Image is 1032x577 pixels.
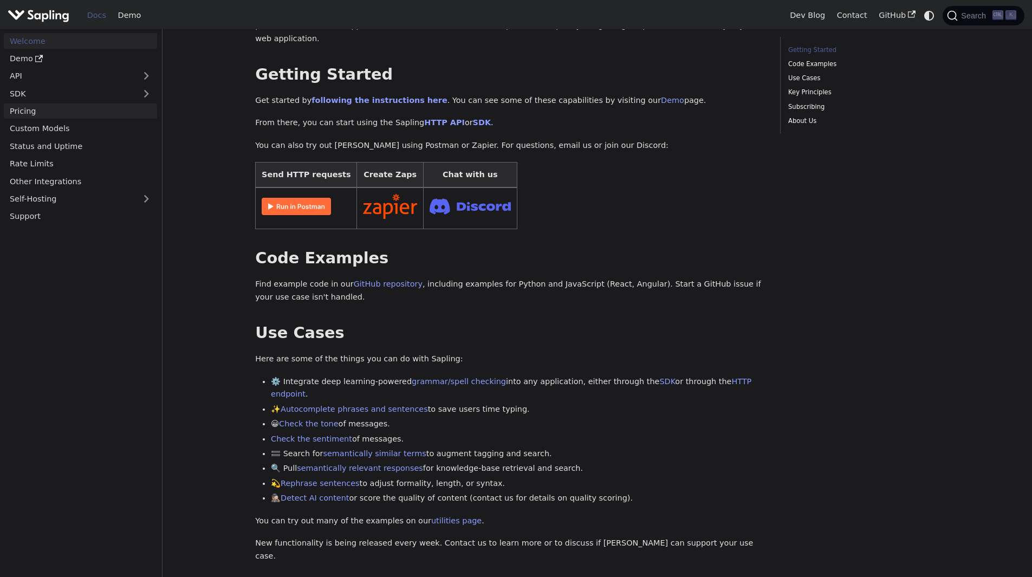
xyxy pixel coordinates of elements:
a: following the instructions here [311,96,447,105]
a: Welcome [4,33,157,49]
a: Rate Limits [4,156,157,172]
span: Search [958,11,992,20]
a: grammar/spell checking [412,377,506,386]
button: Expand sidebar category 'API' [135,68,157,84]
a: Key Principles [788,87,935,98]
img: Run in Postman [262,198,331,215]
th: Create Zaps [357,162,424,187]
p: Here are some of the things you can do with Sapling: [255,353,764,366]
a: Pricing [4,103,157,119]
p: From there, you can start using the Sapling or . [255,116,764,129]
a: Other Integrations [4,173,157,189]
p: Get started by . You can see some of these capabilities by visiting our page. [255,94,764,107]
a: utilities page [431,516,482,525]
button: Expand sidebar category 'SDK' [135,86,157,101]
p: You can try out many of the examples on our . [255,515,764,528]
h2: Use Cases [255,323,764,343]
a: SDK [4,86,135,101]
a: Subscribing [788,102,935,112]
a: Status and Uptime [4,138,157,154]
li: ⚙️ Integrate deep learning-powered into any application, either through the or through the . [271,375,764,401]
li: of messages. [271,433,764,446]
a: SDK [473,118,491,127]
a: Getting Started [788,45,935,55]
a: Use Cases [788,73,935,83]
a: Autocomplete phrases and sentences [281,405,428,413]
a: Rephrase sentences [281,479,359,488]
a: GitHub [873,7,921,24]
a: Code Examples [788,59,935,69]
p: Find example code in our , including examples for Python and JavaScript (React, Angular). Start a... [255,278,764,304]
p: You can also try out [PERSON_NAME] using Postman or Zapier. For questions, email us or join our D... [255,139,764,152]
li: 💫 to adjust formality, length, or syntax. [271,477,764,490]
a: Demo [4,51,157,67]
a: Check the sentiment [271,435,352,443]
a: Detect AI content [281,494,349,502]
a: Sapling.ai [8,8,73,23]
kbd: K [1005,10,1016,20]
a: Contact [831,7,873,24]
button: Switch between dark and light mode (currently system mode) [921,8,937,23]
img: Join Discord [430,195,511,217]
a: Demo [112,7,147,24]
a: Dev Blog [784,7,830,24]
a: semantically relevant responses [297,464,423,472]
a: GitHub repository [354,280,423,288]
a: About Us [788,116,935,126]
a: SDK [659,377,675,386]
a: API [4,68,135,84]
li: 🕵🏽‍♀️ or score the quality of content (contact us for details on quality scoring). [271,492,764,505]
img: Sapling.ai [8,8,69,23]
a: semantically similar terms [323,449,426,458]
h2: Code Examples [255,249,764,268]
p: New functionality is being released every week. Contact us to learn more or to discuss if [PERSON... [255,537,764,563]
li: 😀 of messages. [271,418,764,431]
li: ✨ to save users time typing. [271,403,764,416]
a: Custom Models [4,121,157,137]
li: 🔍 Pull for knowledge-base retrieval and search. [271,462,764,475]
a: Support [4,209,157,224]
button: Search (Ctrl+K) [943,6,1024,25]
li: 🟰 Search for to augment tagging and search. [271,448,764,461]
a: Self-Hosting [4,191,157,207]
a: Check the tone [279,419,338,428]
img: Connect in Zapier [363,194,417,219]
th: Send HTTP requests [256,162,357,187]
a: HTTP API [424,118,465,127]
th: Chat with us [423,162,517,187]
a: Demo [661,96,684,105]
h2: Getting Started [255,65,764,85]
a: Docs [81,7,112,24]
